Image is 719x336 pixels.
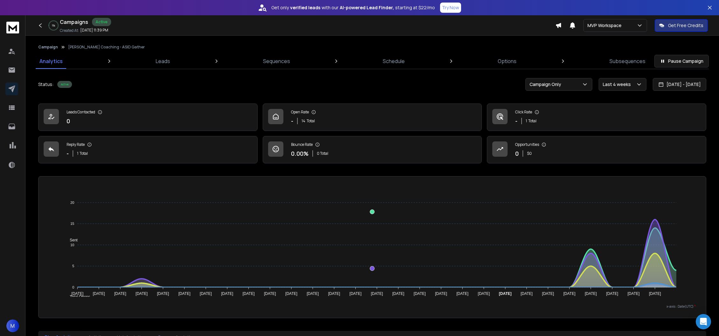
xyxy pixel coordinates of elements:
[38,81,53,88] p: Status:
[668,22,703,29] p: Get Free Credits
[39,57,63,65] p: Analytics
[38,136,258,163] a: Reply Rate-1Total
[72,264,74,268] tspan: 5
[290,4,320,11] strong: verified leads
[340,4,394,11] strong: AI-powered Lead Finder,
[563,291,575,296] tspan: [DATE]
[307,291,319,296] tspan: [DATE]
[38,45,58,50] button: Campaign
[80,151,88,156] span: Total
[328,291,340,296] tspan: [DATE]
[221,291,233,296] tspan: [DATE]
[6,319,19,332] button: M
[487,104,706,131] a: Click Rate-1Total
[67,149,69,158] p: -
[515,149,519,158] p: 0
[649,291,661,296] tspan: [DATE]
[302,118,305,124] span: 14
[291,110,309,115] p: Open Rate
[92,18,111,26] div: Active
[606,54,649,69] a: Subsequences
[585,291,597,296] tspan: [DATE]
[603,81,633,88] p: Last 4 weeks
[93,291,105,296] tspan: [DATE]
[71,291,83,296] tspan: [DATE]
[65,295,90,299] span: Total Opens
[52,24,55,27] p: 1 %
[653,78,706,91] button: [DATE] - [DATE]
[67,117,70,125] p: 0
[435,291,447,296] tspan: [DATE]
[136,291,148,296] tspan: [DATE]
[515,110,532,115] p: Click Rate
[414,291,426,296] tspan: [DATE]
[379,54,409,69] a: Schedule
[67,142,85,147] p: Reply Rate
[80,28,108,33] p: [DATE] 11:39 PM
[57,81,72,88] div: Active
[521,291,533,296] tspan: [DATE]
[70,243,74,247] tspan: 10
[263,104,482,131] a: Open Rate-14Total
[60,28,79,33] p: Created At:
[114,291,126,296] tspan: [DATE]
[243,291,255,296] tspan: [DATE]
[392,291,404,296] tspan: [DATE]
[291,117,293,125] p: -
[68,45,145,50] p: [PERSON_NAME] Coaching - ASID Gather
[515,142,539,147] p: Opportunities
[70,222,74,225] tspan: 15
[655,19,708,32] button: Get Free Credits
[526,118,527,124] span: 1
[696,314,711,329] div: Open Intercom Messenger
[515,117,517,125] p: -
[152,54,174,69] a: Leads
[178,291,190,296] tspan: [DATE]
[628,291,640,296] tspan: [DATE]
[38,104,258,131] a: Leads Contacted0
[156,57,170,65] p: Leads
[478,291,490,296] tspan: [DATE]
[487,136,706,163] a: Opportunities0$0
[200,291,212,296] tspan: [DATE]
[499,291,512,296] tspan: [DATE]
[530,81,564,88] p: Campaign Only
[60,18,88,26] h1: Campaigns
[606,291,618,296] tspan: [DATE]
[542,291,554,296] tspan: [DATE]
[157,291,169,296] tspan: [DATE]
[65,238,78,242] span: Sent
[609,57,645,65] p: Subsequences
[259,54,294,69] a: Sequences
[528,118,537,124] span: Total
[77,151,78,156] span: 1
[456,291,468,296] tspan: [DATE]
[350,291,362,296] tspan: [DATE]
[36,54,67,69] a: Analytics
[494,54,520,69] a: Options
[263,57,290,65] p: Sequences
[498,57,516,65] p: Options
[6,22,19,33] img: logo
[442,4,459,11] p: Try Now
[264,291,276,296] tspan: [DATE]
[307,118,315,124] span: Total
[383,57,405,65] p: Schedule
[49,304,696,309] p: x-axis : Date(UTC)
[285,291,297,296] tspan: [DATE]
[263,136,482,163] a: Bounce Rate0.00%0 Total
[70,201,74,204] tspan: 20
[527,151,532,156] p: $ 0
[72,285,74,289] tspan: 0
[291,149,309,158] p: 0.00 %
[440,3,461,13] button: Try Now
[371,291,383,296] tspan: [DATE]
[291,142,313,147] p: Bounce Rate
[271,4,435,11] p: Get only with our starting at $22/mo
[317,151,328,156] p: 0 Total
[654,55,709,68] button: Pause Campaign
[587,22,624,29] p: MVP Workspace
[67,110,95,115] p: Leads Contacted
